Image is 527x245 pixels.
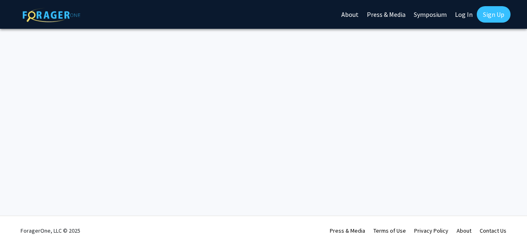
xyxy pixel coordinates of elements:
a: Contact Us [480,227,506,234]
a: About [457,227,471,234]
a: Privacy Policy [414,227,448,234]
img: ForagerOne Logo [23,8,80,22]
a: Terms of Use [373,227,406,234]
div: ForagerOne, LLC © 2025 [21,216,80,245]
a: Sign Up [477,6,511,23]
a: Press & Media [330,227,365,234]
